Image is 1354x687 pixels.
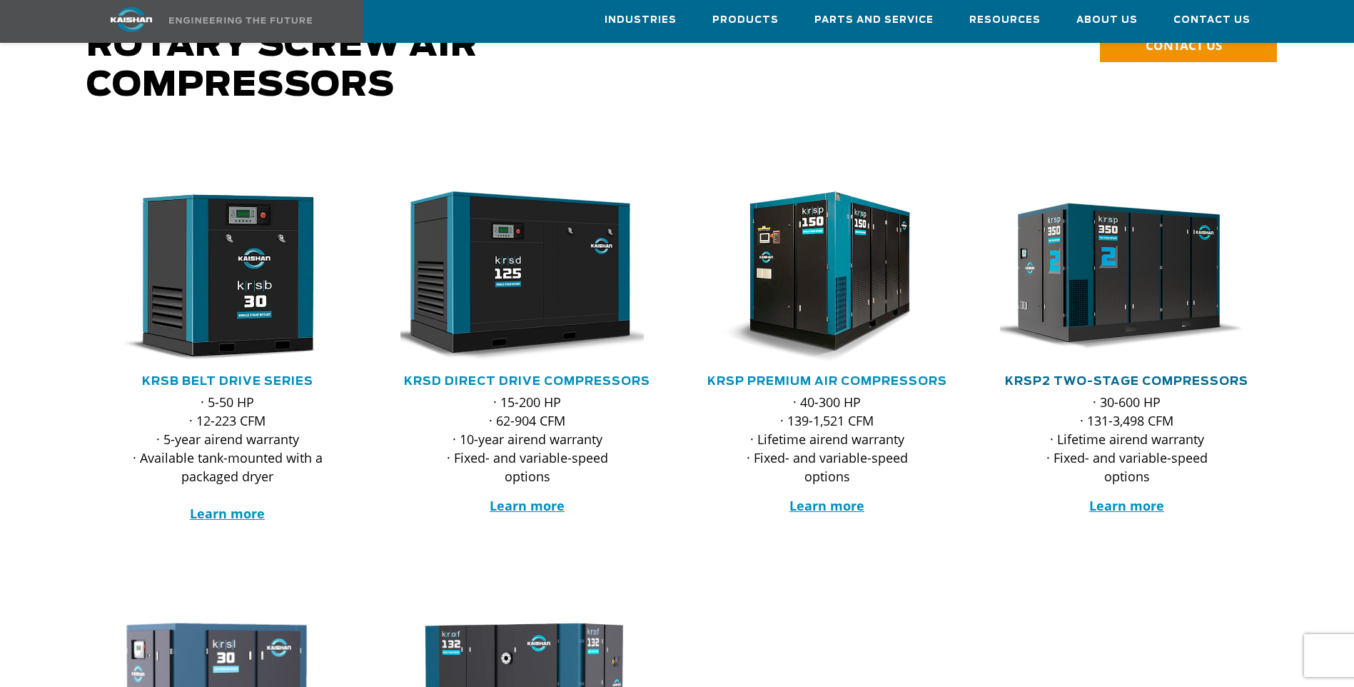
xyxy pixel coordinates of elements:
[1005,376,1248,387] a: KRSP2 Two-Stage Compressors
[605,12,677,29] span: Industries
[729,393,926,486] p: · 40-300 HP · 139-1,521 CFM · Lifetime airend warranty · Fixed- and variable-speed options
[969,1,1041,39] a: Resources
[605,1,677,39] a: Industries
[190,505,265,522] a: Learn more
[400,191,655,363] div: krsd125
[142,376,313,387] a: KRSB Belt Drive Series
[989,191,1243,363] img: krsp350
[789,497,864,514] a: Learn more
[1076,12,1138,29] span: About Us
[1089,497,1164,514] a: Learn more
[1029,393,1226,486] p: · 30-600 HP · 131-3,498 CFM · Lifetime airend warranty · Fixed- and variable-speed options
[1173,12,1251,29] span: Contact Us
[429,393,626,486] p: · 15-200 HP · 62-904 CFM · 10-year airend warranty · Fixed- and variable-speed options
[1076,1,1138,39] a: About Us
[1146,37,1222,54] span: CONTACT US
[712,12,779,29] span: Products
[689,191,944,363] img: krsp150
[129,393,326,523] p: · 5-50 HP · 12-223 CFM · 5-year airend warranty · Available tank-mounted with a packaged dryer
[1173,1,1251,39] a: Contact Us
[969,12,1041,29] span: Resources
[404,376,650,387] a: KRSD Direct Drive Compressors
[490,497,565,514] a: Learn more
[1100,30,1277,62] a: CONTACT US
[814,1,934,39] a: Parts and Service
[90,191,344,363] img: krsb30
[390,191,644,363] img: krsd125
[700,191,954,363] div: krsp150
[712,1,779,39] a: Products
[814,12,934,29] span: Parts and Service
[78,7,185,32] img: kaishan logo
[101,191,355,363] div: krsb30
[169,17,312,24] img: Engineering the future
[1000,191,1254,363] div: krsp350
[707,376,947,387] a: KRSP Premium Air Compressors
